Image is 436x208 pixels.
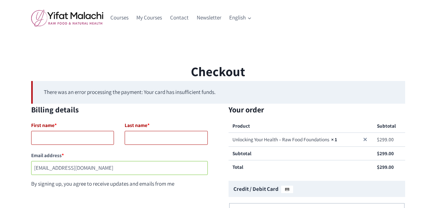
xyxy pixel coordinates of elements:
[361,136,369,144] a: Remove this item
[218,104,405,115] h3: Your order
[377,150,394,156] bdi: 299.00
[106,10,255,26] nav: Primary Navigation
[377,164,394,170] bdi: 299.00
[377,150,380,156] span: $
[373,119,405,133] th: Subtotal
[31,104,208,115] h3: Billing details
[132,10,166,26] a: My Courses
[331,136,337,143] strong: × 1
[44,88,394,97] li: There was an error processing the payment: Your card has insufficient funds.
[106,10,133,26] a: Courses
[193,10,225,26] a: Newsletter
[232,136,329,143] span: Unlocking Your Health – Raw Food Foundations
[225,10,255,26] button: Child menu of English
[377,164,380,170] span: $
[229,119,373,133] th: Product
[166,10,193,26] a: Contact
[377,136,380,143] span: $
[229,181,405,197] label: Credit / Debit Card
[377,136,394,143] bdi: 299.00
[31,149,208,161] label: Email address
[31,119,114,131] label: First name
[229,160,373,173] th: Total
[229,146,373,160] th: Subtotal
[31,9,103,27] img: yifat_logo41_en.png
[31,62,405,81] h1: Checkout
[31,179,208,188] p: By signing up, you agree to receive updates and emails from me
[281,185,293,193] img: Credit / Debit Card
[125,119,208,131] label: Last name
